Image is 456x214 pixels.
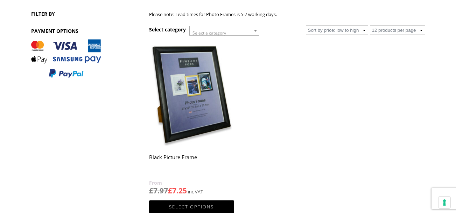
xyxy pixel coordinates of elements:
span: £ [149,186,153,195]
a: Select options for “Black Picture Frame” [149,200,234,213]
h3: Select category [149,26,186,33]
bdi: 7.97 [149,186,168,195]
span: Select a category [192,30,226,36]
bdi: 7.25 [168,186,187,195]
img: PAYMENT OPTIONS [31,39,101,78]
h3: PAYMENT OPTIONS [31,28,114,34]
a: Black Picture Frame £7.97£7.25 [149,40,234,196]
span: £ [168,186,172,195]
select: Shop order [306,25,368,35]
h3: FILTER BY [31,10,114,17]
img: Black Picture Frame [149,40,234,146]
button: Your consent preferences for tracking technologies [439,197,450,208]
h2: Black Picture Frame [149,151,234,179]
p: Please note: Lead times for Photo Frames is 5-7 working days. [149,10,425,19]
